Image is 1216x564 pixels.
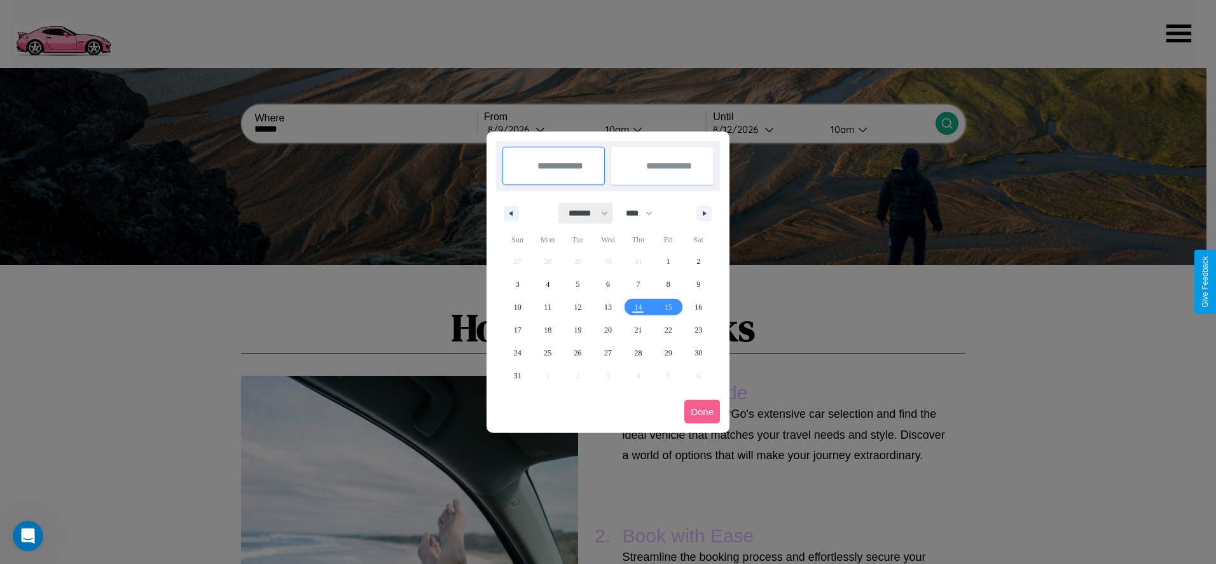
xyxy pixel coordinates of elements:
[665,296,672,319] span: 15
[653,230,683,250] span: Fri
[544,341,551,364] span: 25
[653,296,683,319] button: 15
[532,341,562,364] button: 25
[667,250,670,273] span: 1
[694,296,702,319] span: 16
[593,230,623,250] span: Wed
[514,296,522,319] span: 10
[544,296,551,319] span: 11
[532,273,562,296] button: 4
[502,230,532,250] span: Sun
[684,250,714,273] button: 2
[13,521,43,551] iframe: Intercom live chat
[593,319,623,341] button: 20
[684,341,714,364] button: 30
[696,250,700,273] span: 2
[514,319,522,341] span: 17
[653,273,683,296] button: 8
[502,364,532,387] button: 31
[563,319,593,341] button: 19
[574,319,582,341] span: 19
[502,296,532,319] button: 10
[516,273,520,296] span: 3
[665,319,672,341] span: 22
[684,400,720,423] button: Done
[593,296,623,319] button: 13
[653,341,683,364] button: 29
[514,341,522,364] span: 24
[667,273,670,296] span: 8
[636,273,640,296] span: 7
[623,341,653,364] button: 28
[623,296,653,319] button: 14
[634,341,642,364] span: 28
[502,273,532,296] button: 3
[1201,256,1210,308] div: Give Feedback
[653,250,683,273] button: 1
[696,273,700,296] span: 9
[665,341,672,364] span: 29
[532,296,562,319] button: 11
[634,319,642,341] span: 21
[563,296,593,319] button: 12
[623,319,653,341] button: 21
[576,273,580,296] span: 5
[634,296,642,319] span: 14
[684,296,714,319] button: 16
[532,319,562,341] button: 18
[684,230,714,250] span: Sat
[694,319,702,341] span: 23
[623,230,653,250] span: Thu
[574,296,582,319] span: 12
[546,273,549,296] span: 4
[604,319,612,341] span: 20
[604,296,612,319] span: 13
[544,319,551,341] span: 18
[563,230,593,250] span: Tue
[653,319,683,341] button: 22
[623,273,653,296] button: 7
[502,319,532,341] button: 17
[574,341,582,364] span: 26
[532,230,562,250] span: Mon
[593,273,623,296] button: 6
[593,341,623,364] button: 27
[563,341,593,364] button: 26
[694,341,702,364] span: 30
[684,273,714,296] button: 9
[604,341,612,364] span: 27
[502,341,532,364] button: 24
[606,273,610,296] span: 6
[684,319,714,341] button: 23
[563,273,593,296] button: 5
[514,364,522,387] span: 31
